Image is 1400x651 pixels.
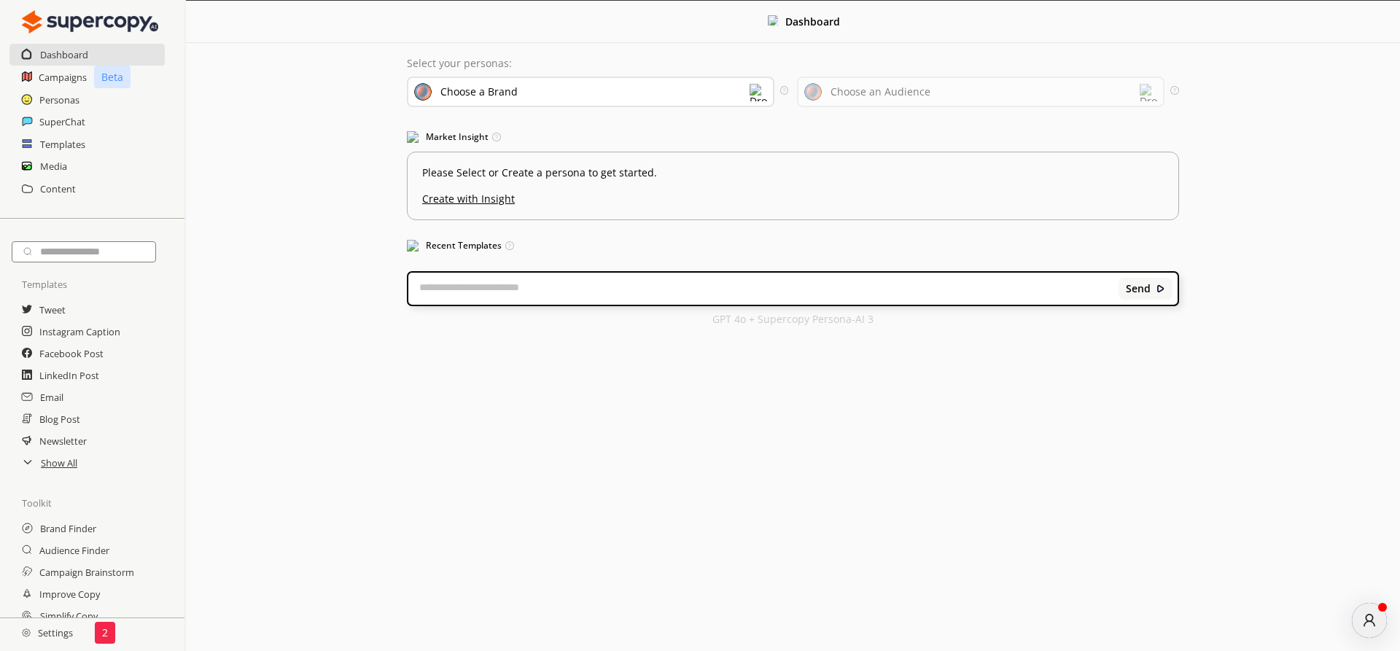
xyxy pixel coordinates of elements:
[39,111,85,133] a: SuperChat
[492,133,501,141] img: Tooltip Icon
[1170,86,1179,95] img: Tooltip Icon
[102,627,108,639] p: 2
[407,240,419,252] img: Popular Templates
[780,86,789,95] img: Tooltip Icon
[1126,283,1151,295] b: Send
[39,299,66,321] a: Tweet
[712,313,874,325] p: GPT 4o + Supercopy Persona-AI 3
[40,178,76,200] a: Content
[94,66,131,88] p: Beta
[422,167,1164,179] p: Please Select or Create a persona to get started.
[414,83,432,101] img: Brand Icon
[39,408,80,430] a: Blog Post
[40,44,88,66] a: Dashboard
[39,430,87,452] a: Newsletter
[41,452,77,474] a: Show All
[407,58,1179,69] p: Select your personas:
[407,131,419,143] img: Market Insight
[1352,603,1387,638] button: atlas-launcher
[39,321,120,343] a: Instagram Caption
[505,241,514,250] img: Tooltip Icon
[440,86,518,98] div: Choose a Brand
[407,126,1179,148] h3: Market Insight
[1140,84,1157,101] img: Dropdown Icon
[39,66,87,88] a: Campaigns
[1352,603,1387,638] div: atlas-message-author-avatar
[831,86,930,98] div: Choose an Audience
[40,133,85,155] a: Templates
[39,561,134,583] a: Campaign Brainstorm
[407,235,1179,257] h3: Recent Templates
[1156,284,1166,294] img: Close
[768,15,778,26] img: Close
[39,343,104,365] a: Facebook Post
[40,155,67,177] a: Media
[39,365,99,386] a: LinkedIn Post
[785,15,840,28] b: Dashboard
[422,186,1164,205] u: Create with Insight
[40,518,96,539] a: Brand Finder
[40,605,98,627] a: Simplify Copy
[22,628,31,637] img: Close
[750,84,767,101] img: Dropdown Icon
[39,89,79,111] a: Personas
[40,386,63,408] a: Email
[39,539,109,561] a: Audience Finder
[804,83,822,101] img: Audience Icon
[39,583,100,605] a: Improve Copy
[22,7,158,36] img: Close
